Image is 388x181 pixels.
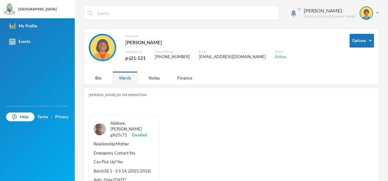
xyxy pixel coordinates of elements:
[94,159,154,165] div: Can Pick Up?: Yes
[55,114,69,120] a: Privacy
[155,54,190,60] div: [PHONE_NUMBER]
[90,35,115,60] img: GUARDIAN
[275,49,286,54] div: Status
[89,93,374,97] div: [PERSON_NAME](s) Information
[125,34,286,38] div: Full name
[94,141,154,147] div: Relationship: Mother
[94,123,106,135] img: STUDENT
[127,132,147,138] span: Enrolled
[199,54,266,60] div: [EMAIL_ADDRESS][DOMAIN_NAME]
[96,6,275,20] input: Search
[51,114,52,120] div: ·
[89,71,108,84] div: Bio
[360,7,372,19] img: STUDENT
[199,49,266,54] div: Email
[3,3,16,16] img: logo
[113,71,138,84] div: Wards
[94,168,154,174] div: Batch: SS 1 - S S 1A (2025/2026)
[87,11,93,16] img: search
[94,150,154,156] div: Emergency Contact: Yes
[125,38,286,46] div: [PERSON_NAME]
[110,132,127,138] span: glh25c71
[125,49,146,54] div: Guardian ID
[37,114,48,120] a: Terms
[18,6,57,12] div: [GEOGRAPHIC_DATA]
[304,14,355,19] div: [EMAIL_ADDRESS][DOMAIN_NAME]
[142,71,166,84] div: Notes
[155,49,190,54] div: Mobile Phone
[9,23,37,29] div: My Profile
[304,7,355,14] div: [PERSON_NAME]
[350,34,374,48] button: Options
[110,121,142,132] a: Abidoye, [PERSON_NAME]
[125,54,146,62] div: p-j21-121
[171,71,199,84] div: Finance
[6,112,34,122] a: Help
[9,38,31,45] div: Events
[275,54,286,60] div: Active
